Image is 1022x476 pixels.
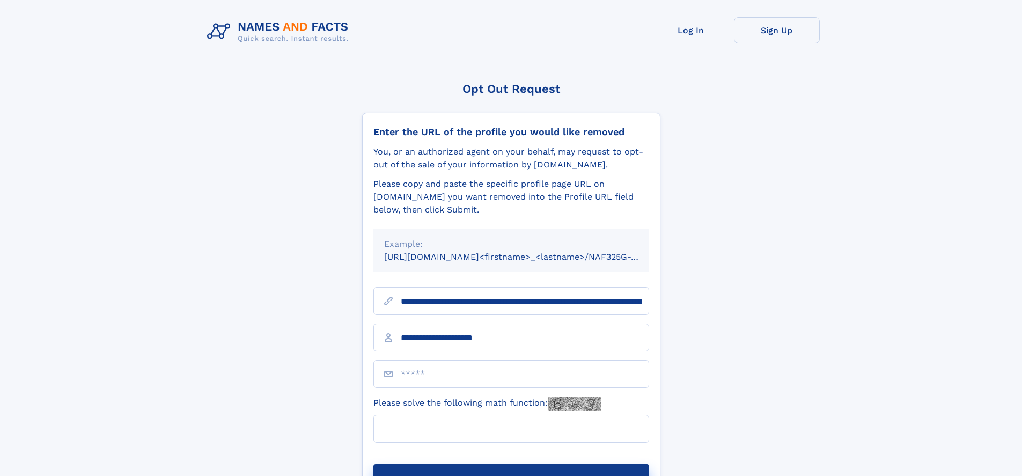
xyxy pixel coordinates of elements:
[648,17,734,43] a: Log In
[203,17,357,46] img: Logo Names and Facts
[373,178,649,216] div: Please copy and paste the specific profile page URL on [DOMAIN_NAME] you want removed into the Pr...
[384,238,638,251] div: Example:
[373,397,601,411] label: Please solve the following math function:
[384,252,670,262] small: [URL][DOMAIN_NAME]<firstname>_<lastname>/NAF325G-xxxxxxxx
[373,145,649,171] div: You, or an authorized agent on your behalf, may request to opt-out of the sale of your informatio...
[734,17,820,43] a: Sign Up
[373,126,649,138] div: Enter the URL of the profile you would like removed
[362,82,660,96] div: Opt Out Request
